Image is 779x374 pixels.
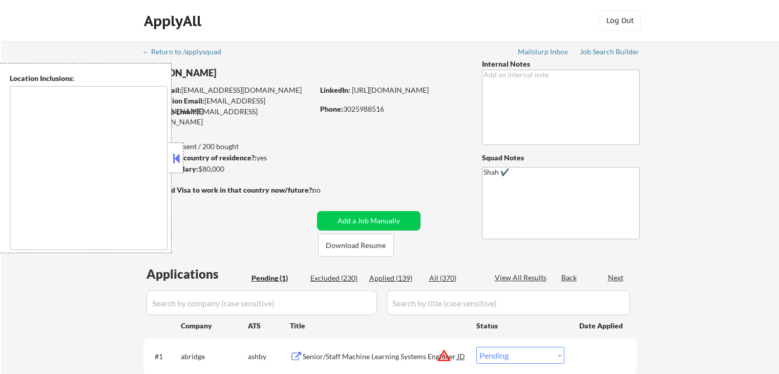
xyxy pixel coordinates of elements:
a: [URL][DOMAIN_NAME] [352,86,429,94]
div: Applications [146,268,248,280]
div: yes [143,153,310,163]
div: ashby [248,351,290,362]
div: ← Return to /applysquad [142,48,231,55]
strong: LinkedIn: [320,86,350,94]
div: ApplyAll [144,12,204,30]
div: abridge [181,351,248,362]
div: Location Inclusions: [10,73,167,84]
div: Date Applied [579,321,624,331]
button: Download Resume [318,234,394,257]
div: Applied (139) [369,273,420,283]
div: Company [181,321,248,331]
div: #1 [155,351,173,362]
button: Add a Job Manually [317,211,420,231]
div: Pending (1) [251,273,303,283]
div: Squad Notes [482,153,640,163]
strong: Will need Visa to work in that country now/future?: [143,185,314,194]
div: Mailslurp Inbox [518,48,569,55]
div: JD [456,347,467,365]
div: Senior/Staff Machine Learning Systems Engineer [303,351,457,362]
strong: Phone: [320,105,343,113]
div: [PERSON_NAME] [143,67,354,79]
div: Next [608,273,624,283]
div: Back [561,273,578,283]
div: [EMAIL_ADDRESS][DOMAIN_NAME] [144,96,313,116]
button: warning_amber [437,348,451,363]
div: Internal Notes [482,59,640,69]
div: Job Search Builder [580,48,640,55]
div: View All Results [495,273,550,283]
div: 3025988516 [320,104,465,114]
div: [EMAIL_ADDRESS][DOMAIN_NAME] [144,85,313,95]
button: Log Out [600,10,641,31]
div: Status [476,316,564,335]
div: [EMAIL_ADDRESS][DOMAIN_NAME] [143,107,313,127]
div: 139 sent / 200 bought [143,141,313,152]
a: ← Return to /applysquad [142,48,231,58]
div: no [312,185,342,195]
div: Title [290,321,467,331]
input: Search by company (case sensitive) [146,290,377,315]
input: Search by title (case sensitive) [387,290,630,315]
div: $80,000 [143,164,313,174]
div: All (370) [429,273,480,283]
div: ATS [248,321,290,331]
div: Excluded (230) [310,273,362,283]
a: Mailslurp Inbox [518,48,569,58]
strong: Can work in country of residence?: [143,153,257,162]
